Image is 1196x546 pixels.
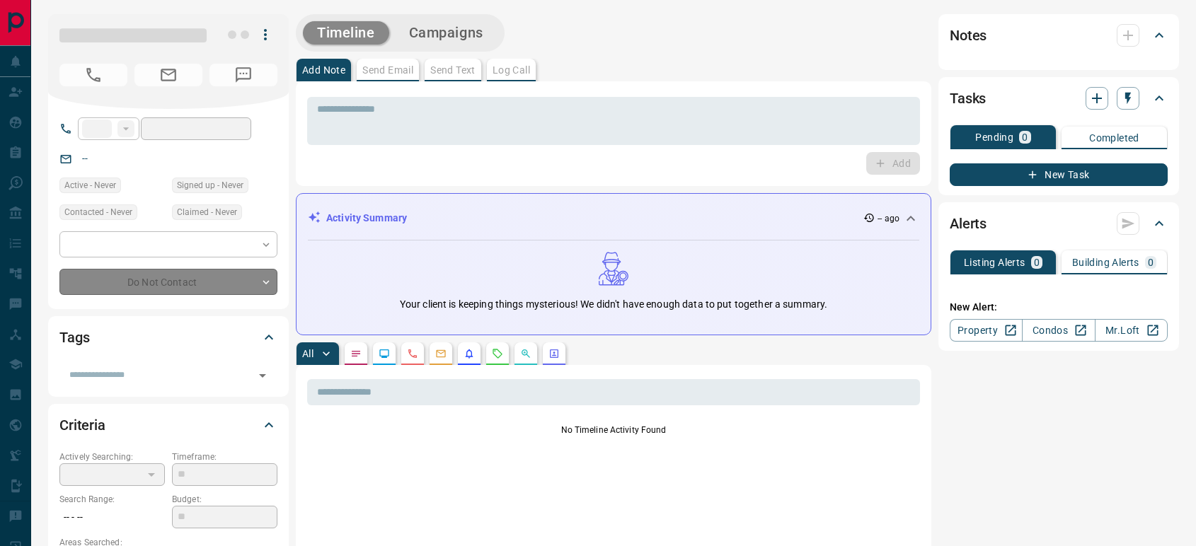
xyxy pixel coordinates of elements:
[950,212,987,235] h2: Alerts
[308,205,919,231] div: Activity Summary-- ago
[964,257,1025,267] p: Listing Alerts
[1089,133,1139,143] p: Completed
[950,18,1168,52] div: Notes
[59,451,165,463] p: Actively Searching:
[172,493,277,506] p: Budget:
[379,348,390,359] svg: Lead Browsing Activity
[1148,257,1154,267] p: 0
[350,348,362,359] svg: Notes
[177,178,243,192] span: Signed up - Never
[1072,257,1139,267] p: Building Alerts
[302,349,314,359] p: All
[134,64,202,86] span: No Email
[59,64,127,86] span: No Number
[520,348,531,359] svg: Opportunities
[302,65,345,75] p: Add Note
[59,408,277,442] div: Criteria
[64,178,116,192] span: Active - Never
[59,414,105,436] h2: Criteria
[59,506,165,529] p: -- - --
[548,348,560,359] svg: Agent Actions
[326,211,407,226] p: Activity Summary
[950,24,987,47] h2: Notes
[59,269,277,295] div: Do Not Contact
[172,451,277,463] p: Timeframe:
[59,320,277,354] div: Tags
[303,21,389,45] button: Timeline
[950,87,986,110] h2: Tasks
[253,366,272,385] button: Open
[59,493,165,506] p: Search Range:
[435,348,447,359] svg: Emails
[950,207,1168,240] div: Alerts
[950,163,1168,186] button: New Task
[177,205,237,219] span: Claimed - Never
[82,153,88,164] a: --
[59,326,89,349] h2: Tags
[407,348,418,359] svg: Calls
[878,212,899,225] p: -- ago
[464,348,475,359] svg: Listing Alerts
[950,300,1168,315] p: New Alert:
[492,348,503,359] svg: Requests
[950,319,1023,342] a: Property
[1034,257,1040,267] p: 0
[209,64,277,86] span: No Number
[400,297,827,312] p: Your client is keeping things mysterious! We didn't have enough data to put together a summary.
[64,205,132,219] span: Contacted - Never
[975,132,1013,142] p: Pending
[1022,319,1095,342] a: Condos
[307,424,920,436] p: No Timeline Activity Found
[950,81,1168,115] div: Tasks
[1022,132,1028,142] p: 0
[395,21,498,45] button: Campaigns
[1095,319,1168,342] a: Mr.Loft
